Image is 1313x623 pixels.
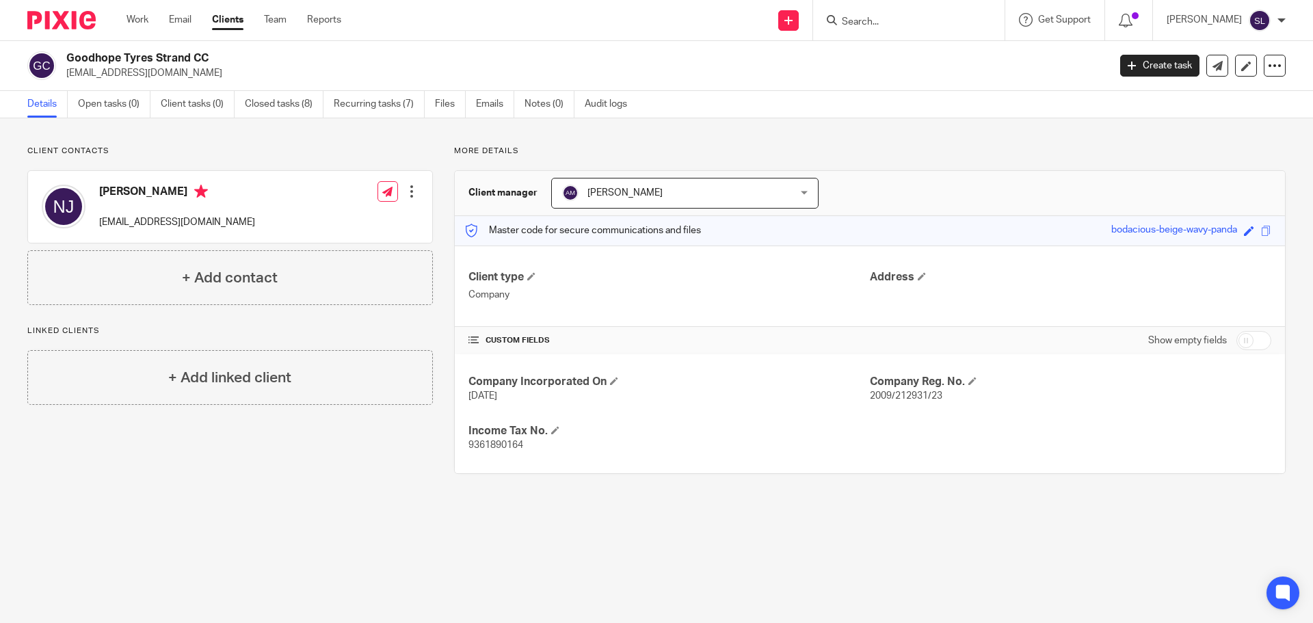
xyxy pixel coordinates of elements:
[870,375,1271,389] h4: Company Reg. No.
[468,288,870,302] p: Company
[525,91,574,118] a: Notes (0)
[27,51,56,80] img: svg%3E
[78,91,150,118] a: Open tasks (0)
[334,91,425,118] a: Recurring tasks (7)
[127,13,148,27] a: Work
[27,146,433,157] p: Client contacts
[27,326,433,336] p: Linked clients
[27,91,68,118] a: Details
[194,185,208,198] i: Primary
[307,13,341,27] a: Reports
[468,391,497,401] span: [DATE]
[476,91,514,118] a: Emails
[587,188,663,198] span: [PERSON_NAME]
[465,224,701,237] p: Master code for secure communications and files
[468,270,870,284] h4: Client type
[27,11,96,29] img: Pixie
[468,186,538,200] h3: Client manager
[99,185,255,202] h4: [PERSON_NAME]
[870,270,1271,284] h4: Address
[1167,13,1242,27] p: [PERSON_NAME]
[468,424,870,438] h4: Income Tax No.
[840,16,964,29] input: Search
[168,367,291,388] h4: + Add linked client
[42,185,85,228] img: svg%3E
[66,66,1100,80] p: [EMAIL_ADDRESS][DOMAIN_NAME]
[182,267,278,289] h4: + Add contact
[870,391,942,401] span: 2009/212931/23
[468,375,870,389] h4: Company Incorporated On
[1249,10,1271,31] img: svg%3E
[264,13,287,27] a: Team
[161,91,235,118] a: Client tasks (0)
[99,215,255,229] p: [EMAIL_ADDRESS][DOMAIN_NAME]
[1111,223,1237,239] div: bodacious-beige-wavy-panda
[435,91,466,118] a: Files
[1120,55,1199,77] a: Create task
[245,91,323,118] a: Closed tasks (8)
[468,440,523,450] span: 9361890164
[1038,15,1091,25] span: Get Support
[585,91,637,118] a: Audit logs
[212,13,243,27] a: Clients
[169,13,191,27] a: Email
[1148,334,1227,347] label: Show empty fields
[468,335,870,346] h4: CUSTOM FIELDS
[562,185,579,201] img: svg%3E
[454,146,1286,157] p: More details
[66,51,893,66] h2: Goodhope Tyres Strand CC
